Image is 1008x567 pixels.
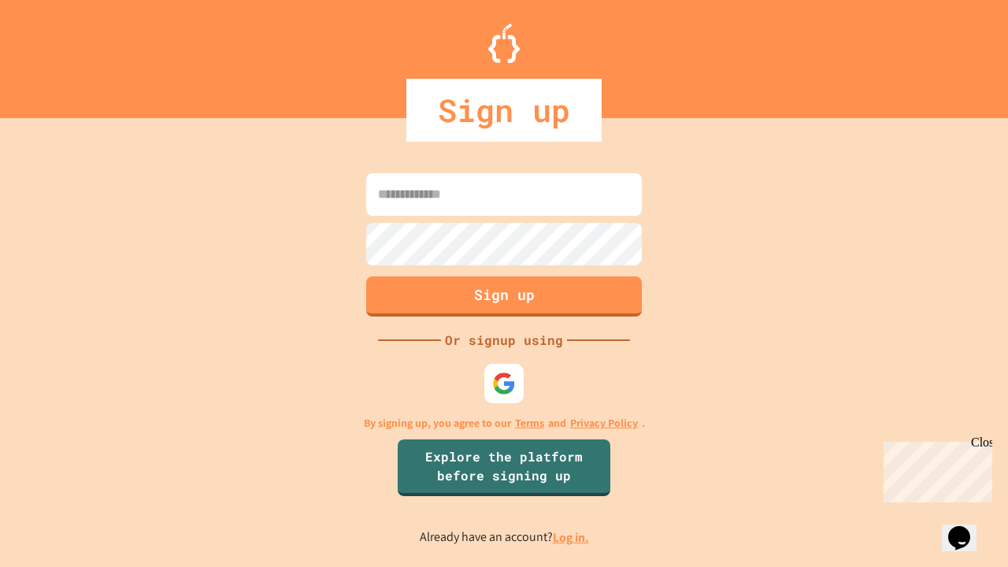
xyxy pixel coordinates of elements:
[398,439,610,496] a: Explore the platform before signing up
[492,372,516,395] img: google-icon.svg
[420,528,589,547] p: Already have an account?
[488,24,520,63] img: Logo.svg
[364,415,645,432] p: By signing up, you agree to our and .
[515,415,544,432] a: Terms
[570,415,638,432] a: Privacy Policy
[406,79,602,142] div: Sign up
[366,276,642,317] button: Sign up
[553,529,589,546] a: Log in.
[877,435,992,502] iframe: chat widget
[6,6,109,100] div: Chat with us now!Close
[441,331,567,350] div: Or signup using
[942,504,992,551] iframe: chat widget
